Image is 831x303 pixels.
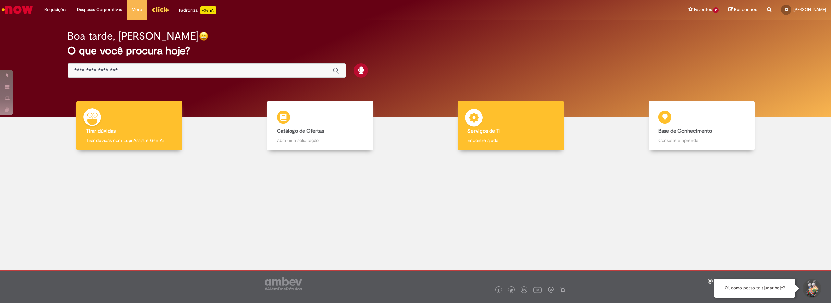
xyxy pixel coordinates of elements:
[68,30,199,42] h2: Boa tarde, [PERSON_NAME]
[802,279,821,298] button: Iniciar Conversa de Suporte
[277,128,324,134] b: Catálogo de Ofertas
[658,137,745,144] p: Consulte e aprenda
[132,6,142,13] span: More
[658,128,712,134] b: Base de Conhecimento
[522,288,526,292] img: logo_footer_linkedin.png
[86,128,116,134] b: Tirar dúvidas
[199,31,208,41] img: happy-face.png
[68,45,763,56] h2: O que você procura hoje?
[86,137,173,144] p: Tirar dúvidas com Lupi Assist e Gen Ai
[785,7,788,12] span: IG
[560,287,566,293] img: logo_footer_naosei.png
[734,6,757,13] span: Rascunhos
[34,101,225,151] a: Tirar dúvidas Tirar dúvidas com Lupi Assist e Gen Ai
[152,5,169,14] img: click_logo_yellow_360x200.png
[415,101,606,151] a: Serviços de TI Encontre ajuda
[713,7,719,13] span: 2
[44,6,67,13] span: Requisições
[467,128,501,134] b: Serviços de TI
[200,6,216,14] p: +GenAi
[225,101,416,151] a: Catálogo de Ofertas Abra uma solicitação
[77,6,122,13] span: Despesas Corporativas
[510,289,513,292] img: logo_footer_twitter.png
[714,279,795,298] div: Oi, como posso te ajudar hoje?
[467,137,554,144] p: Encontre ajuda
[533,285,542,294] img: logo_footer_youtube.png
[606,101,797,151] a: Base de Conhecimento Consulte e aprenda
[497,289,500,292] img: logo_footer_facebook.png
[277,137,364,144] p: Abra uma solicitação
[179,6,216,14] div: Padroniza
[793,7,826,12] span: [PERSON_NAME]
[728,7,757,13] a: Rascunhos
[548,287,554,293] img: logo_footer_workplace.png
[265,277,302,290] img: logo_footer_ambev_rotulo_gray.png
[1,3,34,16] img: ServiceNow
[694,6,712,13] span: Favoritos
